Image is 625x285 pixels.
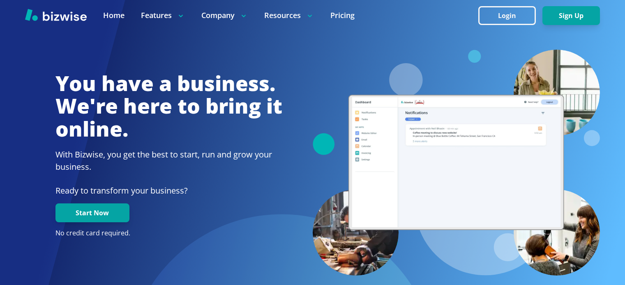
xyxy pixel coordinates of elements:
img: Bizwise Logo [25,9,87,21]
p: Ready to transform your business? [55,185,282,197]
p: Features [141,10,185,21]
h1: You have a business. We're here to bring it online. [55,72,282,141]
p: No credit card required. [55,229,282,238]
button: Start Now [55,203,129,222]
button: Sign Up [542,6,600,25]
p: Company [201,10,248,21]
a: Login [478,12,542,20]
button: Login [478,6,536,25]
a: Pricing [330,10,355,21]
a: Start Now [55,209,129,217]
a: Sign Up [542,12,600,20]
p: Resources [264,10,314,21]
h2: With Bizwise, you get the best to start, run and grow your business. [55,148,282,173]
a: Home [103,10,125,21]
